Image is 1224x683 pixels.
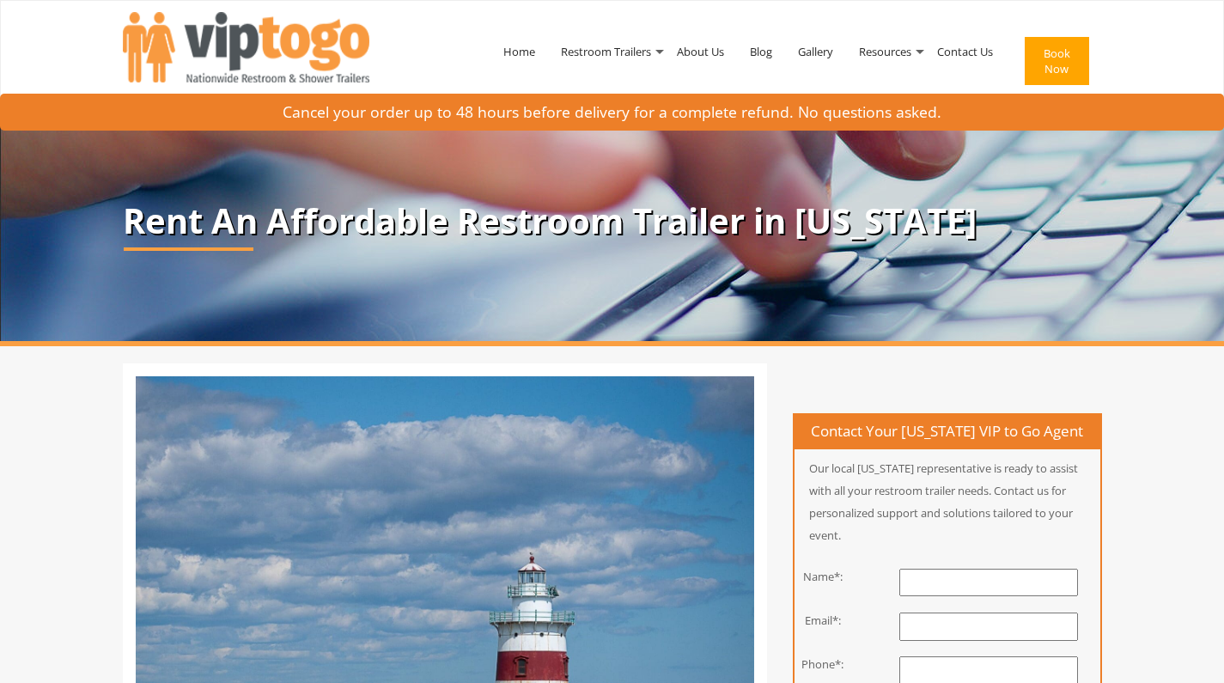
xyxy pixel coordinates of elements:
p: Our local [US_STATE] representative is ready to assist with all your restroom trailer needs. Cont... [795,457,1100,546]
a: Restroom Trailers [548,7,664,96]
img: VIPTOGO [123,12,369,82]
p: Rent An Affordable Restroom Trailer in [US_STATE] [123,202,1102,240]
div: Name*: [782,569,865,585]
h4: Contact Your [US_STATE] VIP to Go Agent [795,415,1100,449]
a: Home [490,7,548,96]
button: Book Now [1025,37,1089,85]
a: Book Now [1006,7,1102,122]
div: Email*: [782,613,865,629]
a: Gallery [785,7,846,96]
a: Resources [846,7,924,96]
a: Contact Us [924,7,1006,96]
div: Phone*: [782,656,865,673]
a: About Us [664,7,737,96]
a: Blog [737,7,785,96]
